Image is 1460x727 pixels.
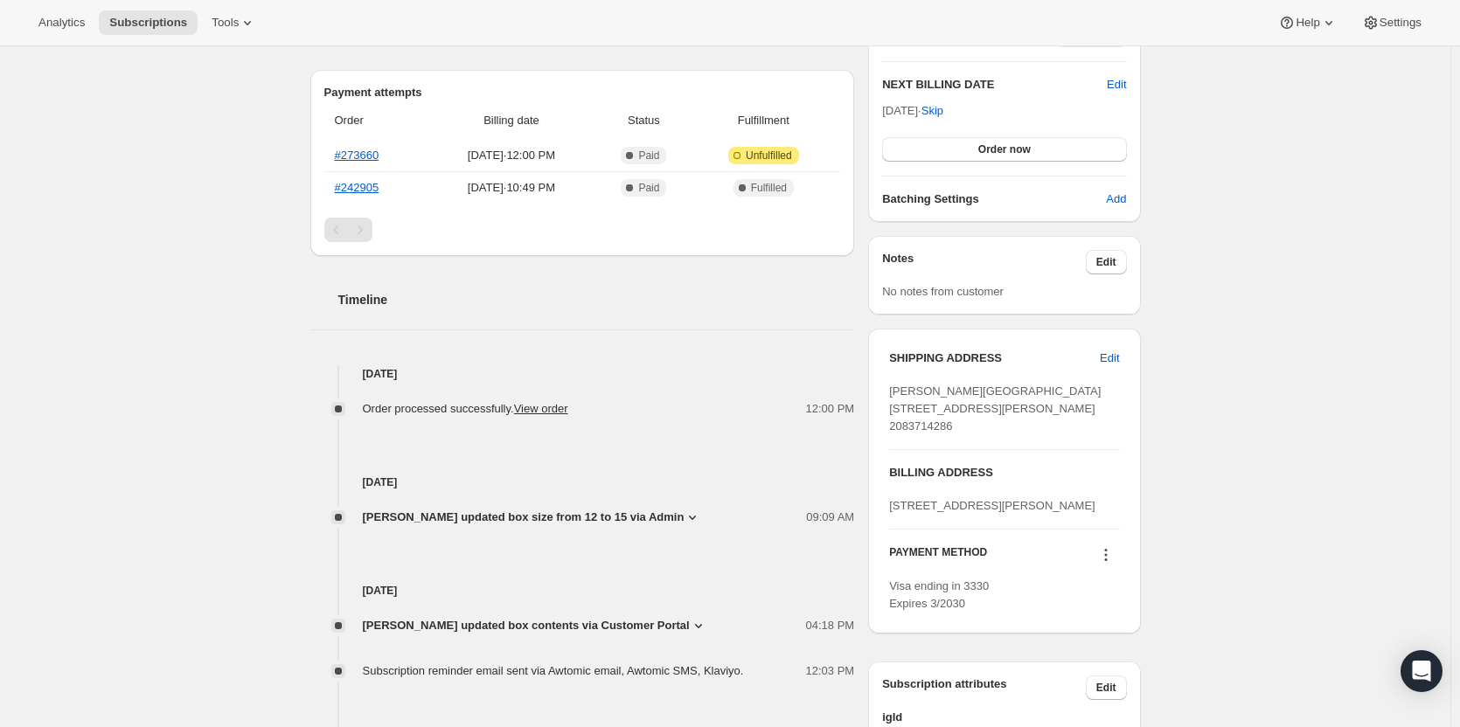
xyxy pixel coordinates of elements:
span: [DATE] · 10:49 PM [432,179,590,197]
button: Subscriptions [99,10,198,35]
button: Edit [1086,250,1127,274]
button: Settings [1352,10,1432,35]
span: Order processed successfully. [363,402,568,415]
span: igId [882,709,1126,726]
h4: [DATE] [310,474,855,491]
span: 12:00 PM [806,400,855,418]
th: Order [324,101,428,140]
span: Add [1106,190,1126,208]
button: Edit [1086,675,1127,700]
span: [PERSON_NAME][GEOGRAPHIC_DATA][STREET_ADDRESS][PERSON_NAME] 2083714286 [889,384,1101,433]
button: Add [1095,185,1137,213]
span: Billing date [432,112,590,129]
a: View order [514,402,568,415]
button: [PERSON_NAME] updated box contents via Customer Portal [363,617,707,634]
span: [PERSON_NAME] updated box size from 12 to 15 via Admin [363,509,685,526]
span: Fulfilled [751,181,787,195]
span: Edit [1096,255,1116,269]
span: 12:03 PM [806,662,855,680]
span: Edit [1100,350,1119,367]
button: Edit [1089,344,1130,372]
button: Order now [882,137,1126,162]
button: Tools [201,10,267,35]
span: Paid [638,149,659,163]
button: [PERSON_NAME] updated box size from 12 to 15 via Admin [363,509,702,526]
span: Status [601,112,686,129]
div: Open Intercom Messenger [1401,650,1443,692]
span: [DATE] · 12:00 PM [432,147,590,164]
span: Subscription reminder email sent via Awtomic email, Awtomic SMS, Klaviyo. [363,664,744,677]
h3: BILLING ADDRESS [889,464,1119,481]
span: Order now [978,142,1031,156]
h2: Timeline [338,291,855,308]
span: Help [1296,16,1319,30]
h3: Subscription attributes [882,675,1086,700]
span: [DATE] · [882,104,943,117]
span: [PERSON_NAME] updated box contents via Customer Portal [363,617,690,634]
span: Paid [638,181,659,195]
span: Edit [1096,681,1116,695]
button: Edit [1107,76,1126,93]
h6: Batching Settings [882,190,1106,208]
span: Subscriptions [109,16,187,30]
a: #273660 [335,149,379,162]
span: [STREET_ADDRESS][PERSON_NAME] [889,499,1095,512]
h3: SHIPPING ADDRESS [889,350,1100,367]
span: No notes from customer [882,285,1004,298]
span: Unfulfilled [746,149,792,163]
button: Help [1268,10,1347,35]
a: #242905 [335,181,379,194]
span: Analytics [38,16,85,30]
span: Settings [1380,16,1422,30]
span: Fulfillment [697,112,830,129]
span: 09:09 AM [806,509,854,526]
span: Skip [921,102,943,120]
span: Visa ending in 3330 Expires 3/2030 [889,579,989,610]
h4: [DATE] [310,582,855,599]
button: Analytics [28,10,95,35]
span: Tools [212,16,239,30]
button: Skip [911,97,954,125]
nav: Pagination [324,218,841,242]
h4: [DATE] [310,365,855,383]
h3: Notes [882,250,1086,274]
h2: NEXT BILLING DATE [882,76,1107,93]
h3: PAYMENT METHOD [889,545,987,569]
span: 04:18 PM [806,617,855,634]
h2: Payment attempts [324,84,841,101]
